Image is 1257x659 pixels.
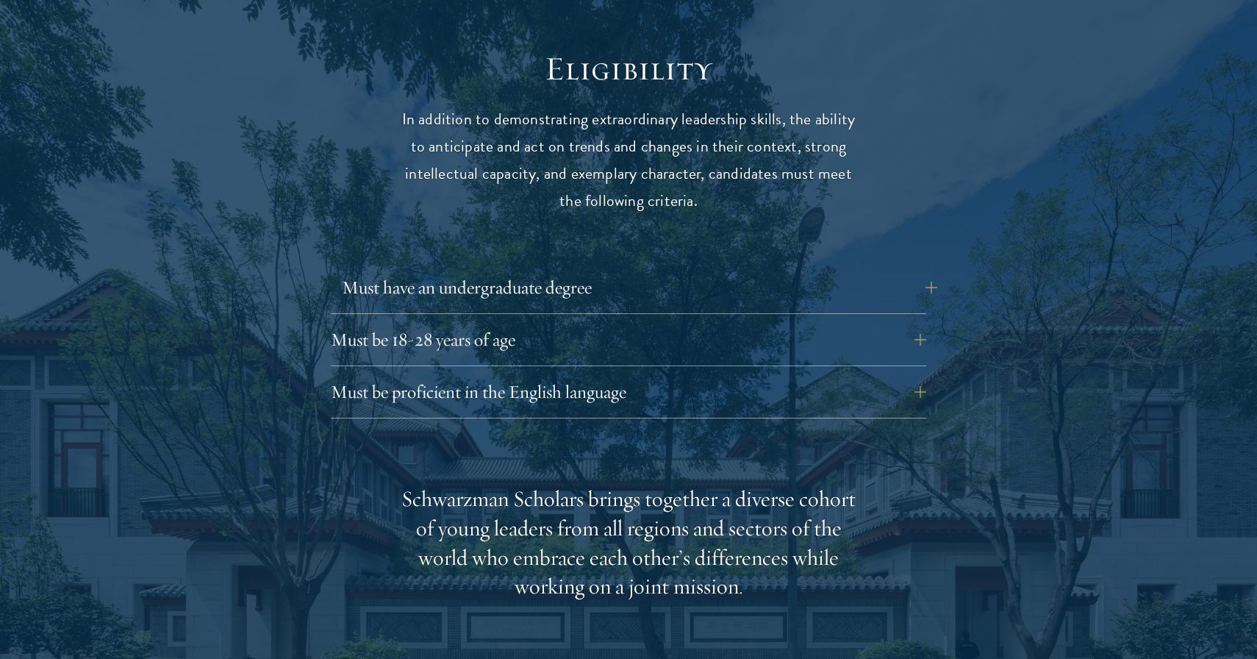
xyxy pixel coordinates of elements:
p: In addition to demonstrating extraordinary leadership skills, the ability to anticipate and act o... [401,106,856,215]
button: Must be 18-28 years of age [331,322,926,357]
button: Must have an undergraduate degree [342,270,937,305]
button: Must be proficient in the English language [331,374,926,410]
h2: Eligibility [401,49,856,90]
div: Schwarzman Scholars brings together a diverse cohort of young leaders from all regions and sector... [401,485,856,602]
